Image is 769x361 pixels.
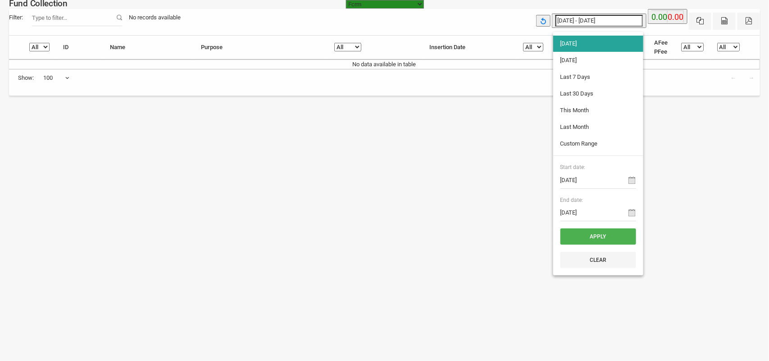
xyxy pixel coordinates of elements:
[553,119,643,135] li: Last Month
[651,11,667,23] label: 0.00
[553,69,643,85] li: Last 7 Days
[654,47,668,56] li: PFee
[553,36,643,52] li: [DATE]
[553,136,643,152] li: Custom Range
[737,13,760,30] button: Pdf
[668,11,683,23] label: 0.00
[743,69,760,87] a: →
[560,228,636,245] button: Apply
[423,36,516,59] th: Insertion Date
[32,9,122,26] input: Filter:
[122,9,187,26] div: No records available
[103,36,194,59] th: Name
[654,38,668,47] li: AFee
[560,196,636,204] span: End date:
[56,36,103,59] th: ID
[560,252,636,268] button: Clear
[43,69,70,87] span: 100
[560,163,636,171] span: Start date:
[9,59,760,69] td: No data available in table
[553,52,643,69] li: [DATE]
[194,36,328,59] th: Purpose
[553,86,643,102] li: Last 30 Days
[18,73,34,82] span: Show:
[553,102,643,119] li: This Month
[713,13,736,30] button: CSV
[43,73,69,82] span: 100
[689,13,711,30] button: Excel
[648,9,687,24] button: 0.00 0.00
[725,69,742,87] a: ←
